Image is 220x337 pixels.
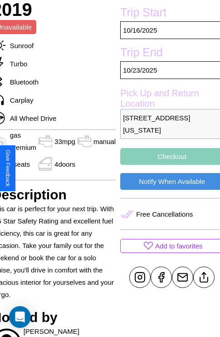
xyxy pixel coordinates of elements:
[136,208,193,220] p: Free Cancellations
[9,306,31,328] div: Open Intercom Messenger
[5,112,57,124] p: All Wheel Drive
[155,240,202,252] p: Add to favorites
[10,158,30,170] p: 4 seats
[93,135,116,148] p: manual
[36,157,54,171] img: gas
[10,129,36,154] p: gas premium
[75,134,93,148] img: gas
[5,76,39,88] p: Bluetooth
[5,94,34,106] p: Carplay
[54,158,75,170] p: 4 doors
[36,134,54,148] img: gas
[5,150,11,187] div: Give Feedback
[5,58,28,70] p: Turbo
[54,135,75,148] p: 33 mpg
[5,40,34,52] p: Sunroof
